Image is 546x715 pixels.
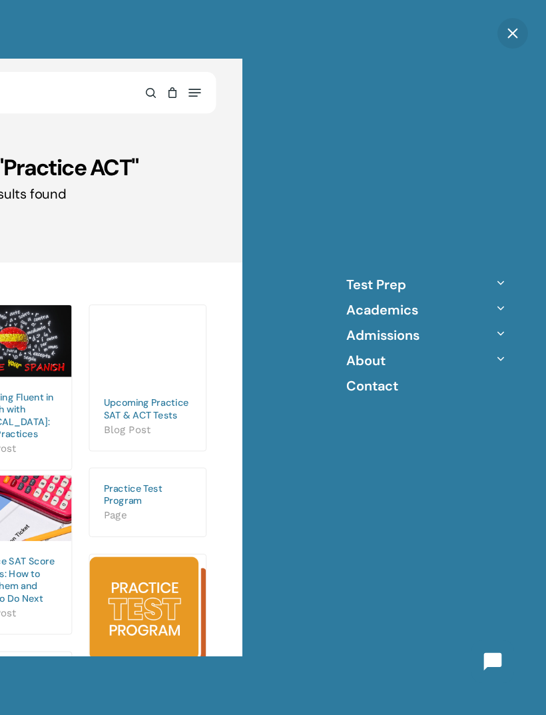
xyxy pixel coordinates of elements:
a: Navigation Menu [188,87,200,99]
a: Cart [161,79,183,107]
a: Admissions [346,327,419,344]
a: Academics [346,301,418,319]
a: Test Prep [346,276,406,293]
iframe: Chatbot [244,616,527,696]
a: Contact [346,377,398,394]
a: About [346,352,386,369]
